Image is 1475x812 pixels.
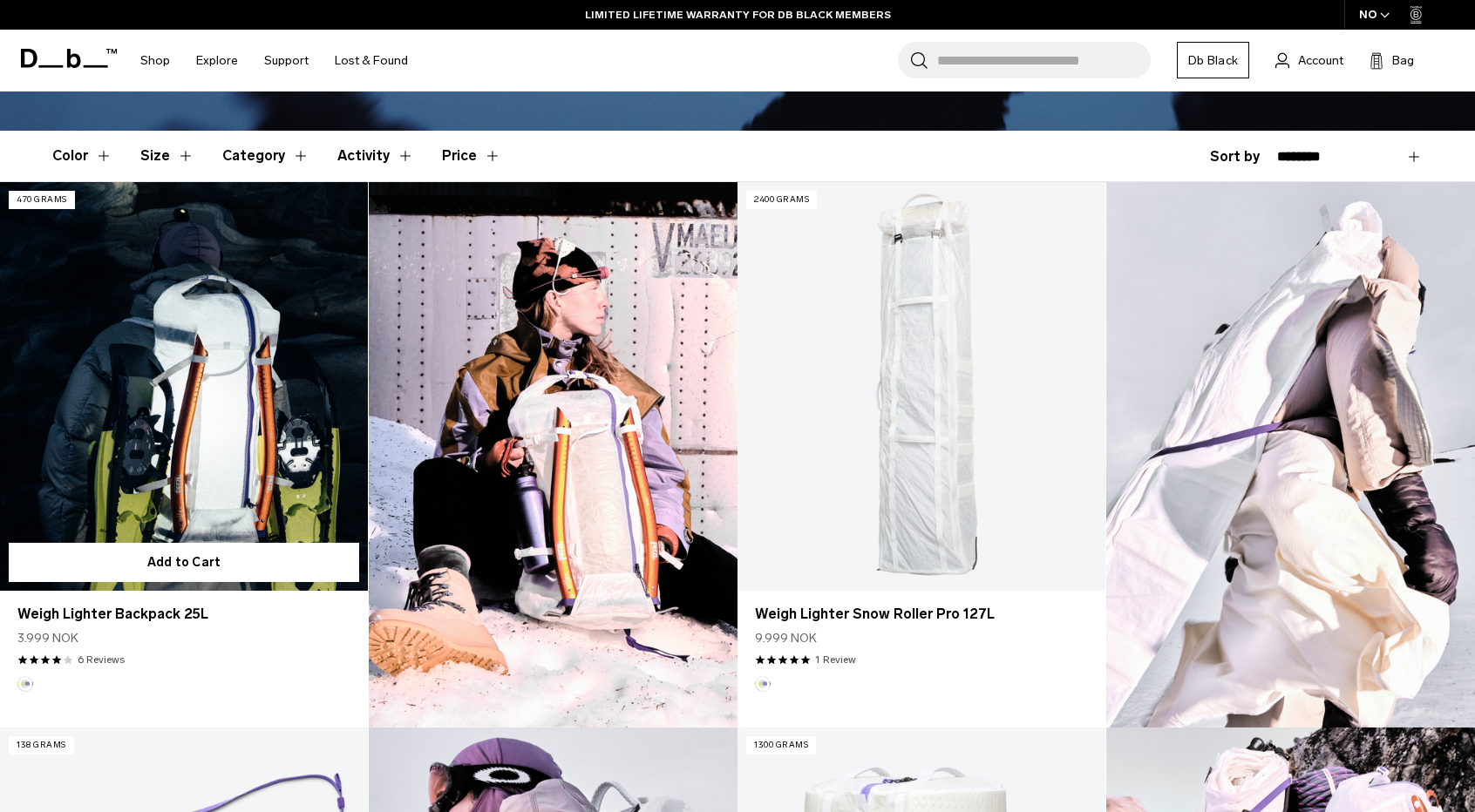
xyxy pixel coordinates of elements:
a: 6 reviews [78,652,125,667]
p: 1300 grams [746,736,816,754]
button: Aurora [17,676,33,692]
button: Toggle Filter [222,131,309,181]
button: Bag [1370,50,1414,71]
a: Weigh Lighter Snow Roller Pro 127L [737,182,1105,591]
span: Account [1298,51,1343,70]
img: Content block image [369,182,737,727]
nav: Main Navigation [127,30,421,91]
button: Toggle Filter [140,131,194,181]
span: 3.999 NOK [17,629,78,647]
p: 2400 grams [746,191,817,209]
a: Explore [196,30,238,91]
a: Shop [140,30,170,91]
img: Content block image [1106,182,1475,727]
button: Toggle Filter [52,131,112,181]
a: 1 reviews [815,652,856,667]
a: Db Black [1177,42,1249,78]
button: Add to Cart [9,543,359,582]
a: Lost & Found [335,30,408,91]
a: Account [1275,50,1343,71]
a: Weigh Lighter Backpack 25L [17,604,350,625]
button: Toggle Filter [337,131,414,181]
a: Support [264,30,309,91]
a: Weigh Lighter Snow Roller Pro 127L [755,604,1088,625]
button: Aurora [755,676,771,692]
a: LIMITED LIFETIME WARRANTY FOR DB BLACK MEMBERS [585,7,891,23]
span: Bag [1392,51,1414,70]
p: 138 grams [9,736,74,754]
span: 9.999 NOK [755,629,817,647]
p: 470 grams [9,191,75,209]
button: Toggle Price [442,131,501,181]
